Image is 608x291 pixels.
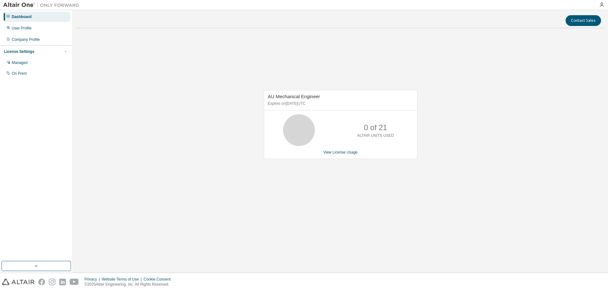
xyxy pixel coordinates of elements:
[70,279,79,285] img: youtube.svg
[12,26,32,31] div: User Profile
[85,277,102,282] div: Privacy
[566,15,601,26] button: Contact Sales
[364,122,387,133] p: 0 of 21
[12,14,32,19] div: Dashboard
[49,279,55,285] img: instagram.svg
[143,277,174,282] div: Cookie Consent
[59,279,66,285] img: linkedin.svg
[85,282,174,287] p: © 2025 Altair Engineering, Inc. All Rights Reserved.
[268,94,320,99] span: AU Mechanical Engineer
[2,279,35,285] img: altair_logo.svg
[12,60,28,65] div: Managed
[3,2,82,8] img: Altair One
[38,279,45,285] img: facebook.svg
[102,277,143,282] div: Website Terms of Use
[4,49,34,54] div: License Settings
[357,133,394,138] p: ALTAIR UNITS USED
[12,71,27,76] div: On Prem
[323,150,358,155] a: View License Usage
[12,37,40,42] div: Company Profile
[268,101,412,106] p: Expires on [DATE] UTC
